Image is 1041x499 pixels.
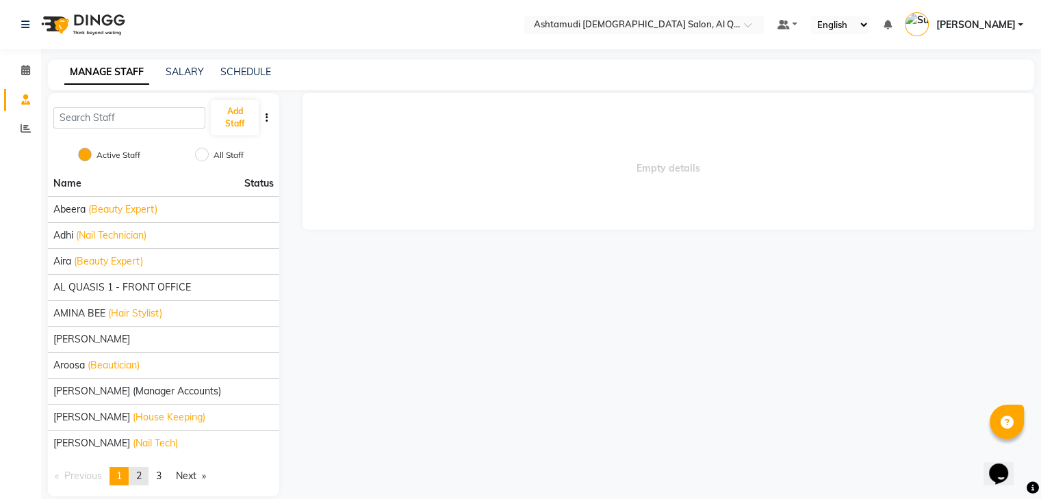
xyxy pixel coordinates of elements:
[88,202,157,217] span: (Beauty Expert)
[133,436,178,450] span: (Nail Tech)
[48,467,279,485] nav: Pagination
[53,177,81,189] span: Name
[169,467,213,485] a: Next
[116,470,122,482] span: 1
[244,176,274,191] span: Status
[166,66,204,78] a: SALARY
[984,444,1027,485] iframe: chat widget
[53,280,191,295] span: AL QUASIS 1 - FRONT OFFICE
[303,93,1034,230] span: Empty details
[136,470,142,482] span: 2
[53,107,205,129] input: Search Staff
[53,384,221,399] span: [PERSON_NAME] (Manager Accounts)
[88,358,140,373] span: (Beautician)
[936,18,1015,32] span: [PERSON_NAME]
[53,332,130,347] span: [PERSON_NAME]
[214,149,244,161] label: All Staff
[53,436,130,450] span: [PERSON_NAME]
[53,254,71,269] span: Aira
[53,228,73,243] span: Adhi
[76,228,146,243] span: (Nail Technician)
[133,410,205,424] span: (House Keeping)
[211,100,258,135] button: Add Staff
[53,358,85,373] span: Aroosa
[64,60,149,85] a: MANAGE STAFF
[35,5,129,44] img: logo
[97,149,140,161] label: Active Staff
[74,254,143,269] span: (Beauty Expert)
[108,306,162,321] span: (Hair Stylist)
[53,306,105,321] span: AMINA BEE
[905,12,929,36] img: Suparna
[156,470,162,482] span: 3
[53,202,86,217] span: Abeera
[53,410,130,424] span: [PERSON_NAME]
[220,66,271,78] a: SCHEDULE
[64,470,102,482] span: Previous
